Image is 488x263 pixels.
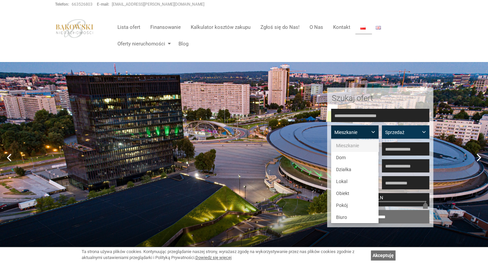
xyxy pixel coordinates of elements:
a: Kalkulator kosztów zakupu [186,21,255,34]
a: Akceptuję [371,250,395,260]
span: Lokal [336,179,347,184]
button: Mieszkanie [331,125,379,139]
strong: Telefon: [55,2,69,7]
a: Dowiedz się więcej [195,255,232,260]
strong: E-mail: [97,2,109,7]
a: 663526803 [72,2,93,7]
a: Finansowanie [145,21,186,34]
a: [EMAIL_ADDRESS][PERSON_NAME][DOMAIN_NAME] [112,2,204,7]
img: Polski [360,26,366,30]
a: Blog [174,37,188,50]
span: Obiekt [336,191,349,196]
div: - [331,193,429,206]
span: Biuro [336,215,347,220]
span: Dom [336,155,346,160]
div: Ta strona używa plików cookies. Kontynuując przeglądanie naszej strony, wyrażasz zgodę na wykorzy... [82,249,368,261]
a: O Nas [305,21,328,34]
a: Lista ofert [112,21,145,34]
span: Mieszkanie [336,143,359,148]
img: logo [55,19,94,38]
h2: Szukaj ofert [332,94,429,102]
img: English [376,26,381,30]
span: Mieszkanie [334,129,370,136]
a: Kontakt [328,21,355,34]
span: Działka [336,167,351,172]
button: Sprzedaż [382,125,429,139]
a: Oferty nieruchomości [112,37,174,50]
a: Zgłoś się do Nas! [255,21,305,34]
span: Pokój [336,203,348,208]
span: Sprzedaż [385,129,421,136]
